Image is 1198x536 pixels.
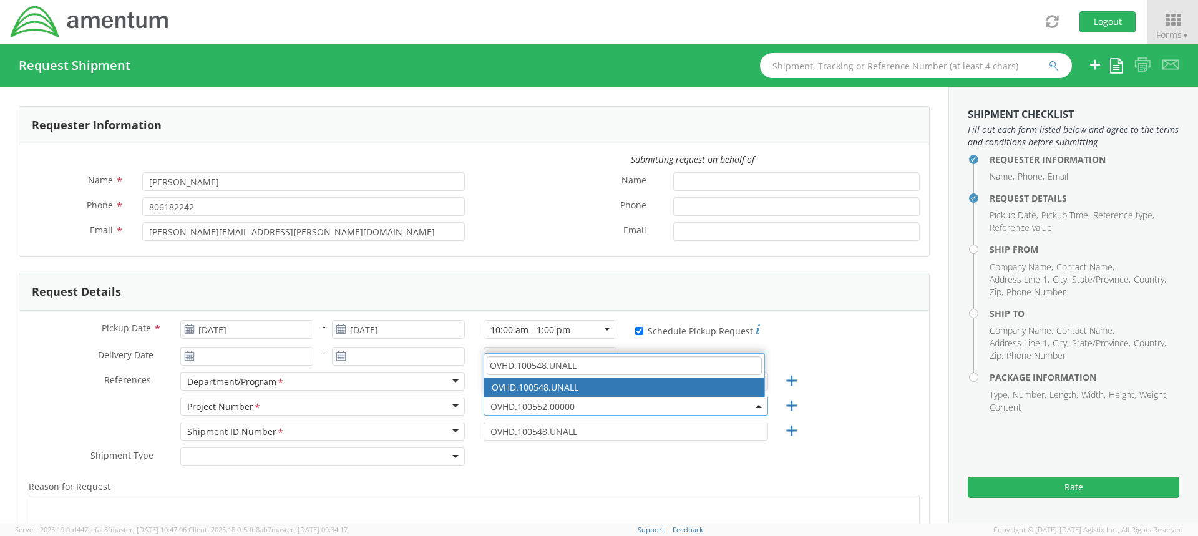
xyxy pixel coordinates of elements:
[187,376,285,389] div: Department/Program
[32,119,162,132] h3: Requester Information
[187,426,285,439] div: Shipment ID Number
[968,109,1179,120] h3: Shipment Checklist
[1093,209,1154,222] li: Reference type
[187,401,261,414] div: Project Number
[188,525,348,534] span: Client: 2025.18.0-5db8ab7
[1134,273,1166,286] li: Country
[490,324,570,336] div: 10:00 am - 1:00 pm
[620,199,646,213] span: Phone
[1072,273,1131,286] li: State/Province
[623,224,646,238] span: Email
[490,401,761,412] span: OVHD.100552.00000
[990,337,1049,349] li: Address Line 1
[990,273,1049,286] li: Address Line 1
[102,322,151,334] span: Pickup Date
[990,261,1053,273] li: Company Name
[110,525,187,534] span: master, [DATE] 10:47:06
[990,401,1021,414] li: Content
[760,53,1072,78] input: Shipment, Tracking or Reference Number (at least 4 chars)
[635,327,643,335] input: Schedule Pickup Request
[484,397,768,416] span: OVHD.100552.00000
[968,477,1179,498] button: Rate
[621,174,646,188] span: Name
[990,155,1179,164] h4: Requester Information
[1182,30,1189,41] span: ▼
[1006,286,1066,298] li: Phone Number
[1156,29,1189,41] span: Forms
[1049,389,1078,401] li: Length
[1109,389,1136,401] li: Height
[15,525,187,534] span: Server: 2025.19.0-d447cefac8f
[90,224,113,236] span: Email
[1053,337,1069,349] li: City
[1056,261,1114,273] li: Contact Name
[990,324,1053,337] li: Company Name
[1079,11,1136,32] button: Logout
[990,373,1179,382] h4: Package Information
[1072,337,1131,349] li: State/Province
[484,378,764,397] li: OVHD.100548.UNALL
[1134,337,1166,349] li: Country
[990,309,1179,318] h4: Ship To
[990,209,1038,222] li: Pickup Date
[1056,324,1114,337] li: Contact Name
[990,245,1179,254] h4: Ship From
[1018,170,1045,183] li: Phone
[87,199,113,211] span: Phone
[104,374,151,386] span: References
[1053,273,1069,286] li: City
[1013,389,1046,401] li: Number
[990,389,1010,401] li: Type
[98,349,153,363] span: Delivery Date
[1048,170,1068,183] li: Email
[993,525,1183,535] span: Copyright © [DATE]-[DATE] Agistix Inc., All Rights Reserved
[32,286,121,298] h3: Request Details
[90,449,153,464] span: Shipment Type
[19,59,130,72] h4: Request Shipment
[990,349,1003,362] li: Zip
[29,480,110,492] span: Reason for Request
[673,525,703,534] a: Feedback
[968,124,1179,149] span: Fill out each form listed below and agree to the terms and conditions before submitting
[88,174,113,186] span: Name
[1041,209,1090,222] li: Pickup Time
[631,153,754,165] i: Submitting request on behalf of
[990,193,1179,203] h4: Request Details
[990,170,1015,183] li: Name
[9,4,170,39] img: dyn-intl-logo-049831509241104b2a82.png
[638,525,665,534] a: Support
[490,351,529,363] div: Any Time
[1139,389,1168,401] li: Weight
[635,323,760,338] label: Schedule Pickup Request
[271,525,348,534] span: master, [DATE] 09:34:17
[990,286,1003,298] li: Zip
[990,222,1052,234] li: Reference value
[1006,349,1066,362] li: Phone Number
[1081,389,1106,401] li: Width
